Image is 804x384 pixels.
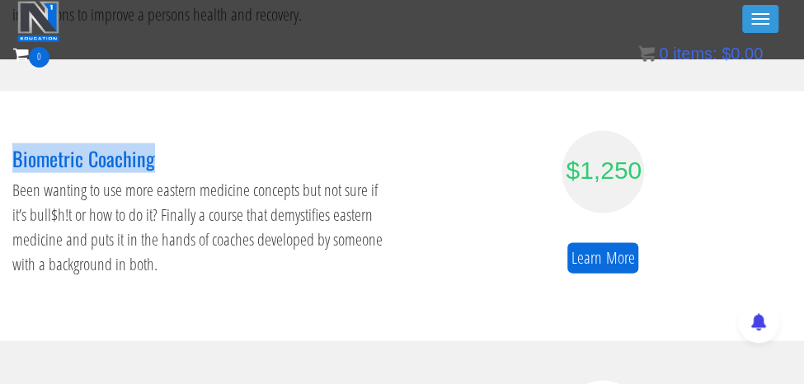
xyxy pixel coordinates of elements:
[567,243,638,274] a: Learn More
[722,44,731,63] span: $
[12,178,390,277] p: Been wanting to use more eastern medicine concepts but not sure if it’s bull$h!t or how to do it?...
[17,1,59,42] img: n1-education
[12,148,390,169] h3: Biometric Coaching
[29,47,49,68] span: 0
[638,44,763,63] a: 0 items: $0.00
[566,152,640,189] div: $1,250
[673,44,717,63] span: items:
[659,44,668,63] span: 0
[13,43,49,65] a: 0
[638,45,655,62] img: icon11.png
[722,44,763,63] bdi: 0.00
